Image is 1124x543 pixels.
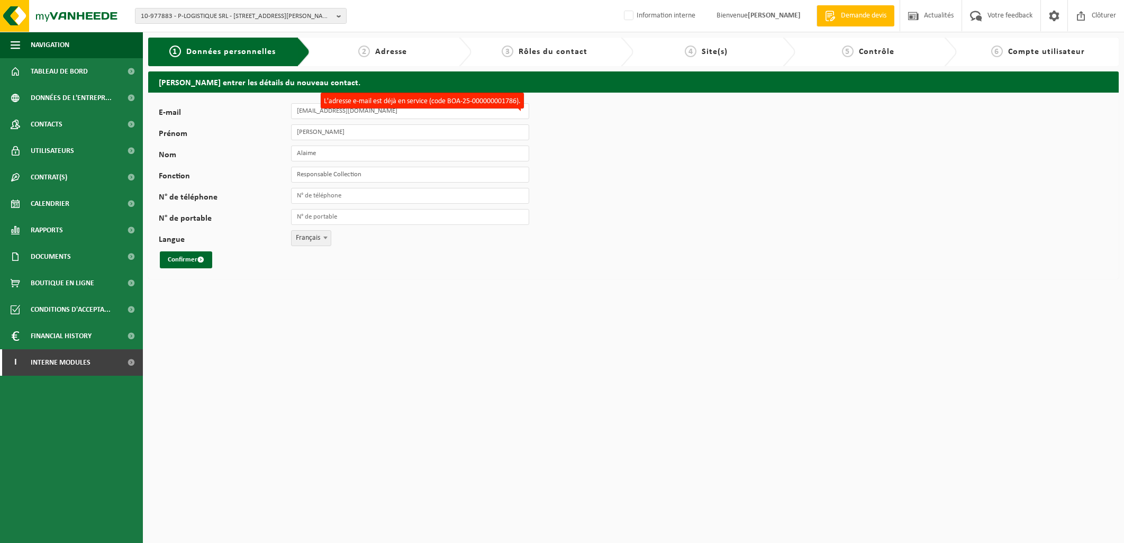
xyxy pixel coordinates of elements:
span: Calendrier [31,191,69,217]
span: Demande devis [838,11,889,21]
span: 3 [502,46,513,57]
span: Site(s) [702,48,728,56]
span: 6 [991,46,1003,57]
span: Adresse [375,48,407,56]
label: E-mail [159,108,291,119]
span: Interne modules [31,349,90,376]
input: Fonction [291,167,529,183]
button: Confirmer [160,251,212,268]
span: Contacts [31,111,62,138]
span: Compte utilisateur [1008,48,1085,56]
label: N° de portable [159,214,291,225]
label: N° de téléphone [159,193,291,204]
span: Rôles du contact [519,48,587,56]
label: Information interne [622,8,695,24]
span: Contrôle [859,48,894,56]
span: Conditions d'accepta... [31,296,111,323]
span: Données de l'entrepr... [31,85,112,111]
span: Navigation [31,32,69,58]
span: Contrat(s) [31,164,67,191]
span: Tableau de bord [31,58,88,85]
input: N° de téléphone [291,188,529,204]
label: Prénom [159,130,291,140]
a: Demande devis [817,5,894,26]
label: L'adresse e-mail est déjà en service (code BOA-25-000000001786). [321,93,524,108]
button: 10-977883 - P-LOGISTIQUE SRL - [STREET_ADDRESS][PERSON_NAME] [135,8,347,24]
span: Français [291,230,331,246]
h2: [PERSON_NAME] entrer les détails du nouveau contact. [148,71,1119,92]
input: Prénom [291,124,529,140]
span: Boutique en ligne [31,270,94,296]
span: 2 [358,46,370,57]
strong: [PERSON_NAME] [748,12,801,20]
span: Données personnelles [186,48,276,56]
span: Documents [31,243,71,270]
span: Rapports [31,217,63,243]
span: Utilisateurs [31,138,74,164]
label: Langue [159,236,291,246]
span: Financial History [31,323,92,349]
span: 1 [169,46,181,57]
input: N° de portable [291,209,529,225]
input: E-mail [291,103,529,119]
span: 4 [685,46,696,57]
span: I [11,349,20,376]
span: 5 [842,46,854,57]
input: Nom [291,146,529,161]
span: 10-977883 - P-LOGISTIQUE SRL - [STREET_ADDRESS][PERSON_NAME] [141,8,332,24]
span: Français [292,231,331,246]
label: Nom [159,151,291,161]
label: Fonction [159,172,291,183]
